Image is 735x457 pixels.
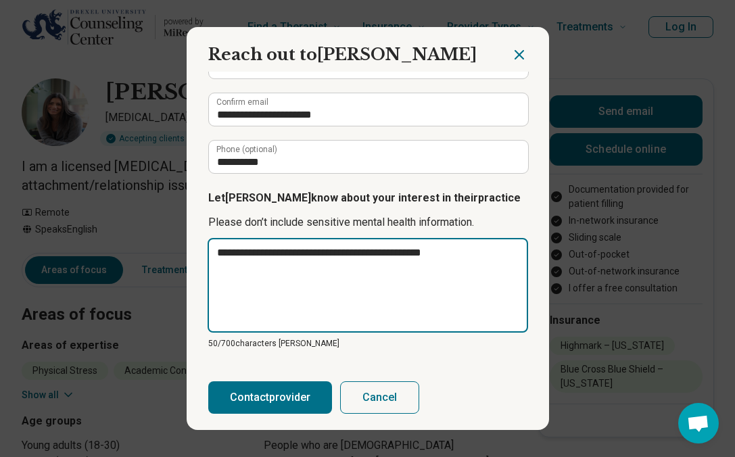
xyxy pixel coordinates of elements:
[208,214,527,231] p: Please don’t include sensitive mental health information.
[216,98,268,106] label: Confirm email
[340,381,419,414] button: Cancel
[208,381,332,414] button: Contactprovider
[216,145,277,153] label: Phone (optional)
[208,45,477,64] span: Reach out to [PERSON_NAME]
[208,337,527,350] p: 50/ 700 characters [PERSON_NAME]
[511,47,527,63] button: Close dialog
[208,190,527,206] p: Let [PERSON_NAME] know about your interest in their practice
